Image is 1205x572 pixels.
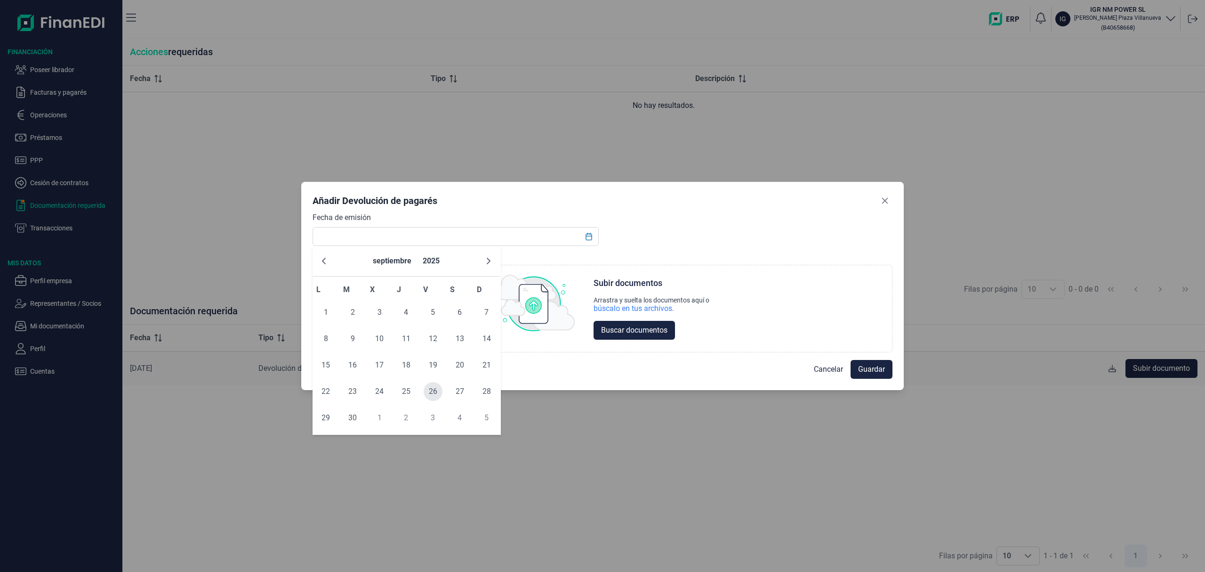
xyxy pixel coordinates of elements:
td: 06/09/2025 [446,299,473,326]
td: 20/09/2025 [446,352,473,378]
td: 01/09/2025 [313,299,339,326]
td: 08/09/2025 [313,326,339,352]
div: Subir documentos [594,278,662,289]
td: 29/09/2025 [313,405,339,431]
span: 2 [343,303,362,322]
span: D [477,285,482,294]
div: Añadir Devolución de pagarés [313,194,437,207]
span: 5 [477,409,496,427]
td: 05/10/2025 [473,405,500,431]
td: 24/09/2025 [366,378,393,405]
span: S [450,285,455,294]
span: 12 [424,329,442,348]
button: Buscar documentos [594,321,675,340]
span: 13 [450,329,469,348]
div: búscalo en tus archivos. [594,304,709,313]
td: 21/09/2025 [473,352,500,378]
span: L [316,285,321,294]
td: 01/10/2025 [366,405,393,431]
span: 14 [477,329,496,348]
img: upload img [496,275,575,331]
button: Choose Month [369,250,415,272]
td: 17/09/2025 [366,352,393,378]
span: 27 [450,382,469,401]
span: 4 [450,409,469,427]
label: Fecha de emisión [313,212,371,223]
span: 10 [370,329,389,348]
td: 23/09/2025 [339,378,366,405]
span: 6 [450,303,469,322]
span: V [423,285,428,294]
td: 05/09/2025 [419,299,446,326]
span: Guardar [858,364,885,375]
span: 1 [370,409,389,427]
span: 23 [343,382,362,401]
span: 22 [316,382,335,401]
td: 19/09/2025 [419,352,446,378]
span: 19 [424,356,442,375]
span: 21 [477,356,496,375]
td: 11/09/2025 [393,326,420,352]
td: 27/09/2025 [446,378,473,405]
span: 8 [316,329,335,348]
span: 24 [370,382,389,401]
button: Choose Date [580,228,598,245]
td: 07/09/2025 [473,299,500,326]
td: 12/09/2025 [419,326,446,352]
td: 18/09/2025 [393,352,420,378]
span: 26 [424,382,442,401]
td: 09/09/2025 [339,326,366,352]
span: 4 [397,303,416,322]
span: 1 [316,303,335,322]
td: 03/10/2025 [419,405,446,431]
span: 25 [397,382,416,401]
td: 28/09/2025 [473,378,500,405]
span: M [343,285,350,294]
span: 7 [477,303,496,322]
div: búscalo en tus archivos. [594,304,674,313]
span: 29 [316,409,335,427]
td: 16/09/2025 [339,352,366,378]
td: 13/09/2025 [446,326,473,352]
span: 3 [370,303,389,322]
td: 02/10/2025 [393,405,420,431]
button: Close [877,193,892,208]
td: 22/09/2025 [313,378,339,405]
span: 17 [370,356,389,375]
td: 25/09/2025 [393,378,420,405]
td: 04/09/2025 [393,299,420,326]
td: 04/10/2025 [446,405,473,431]
div: Arrastra y suelta los documentos aquí o [594,296,709,304]
span: 5 [424,303,442,322]
span: 11 [397,329,416,348]
button: Guardar [851,360,892,379]
span: 3 [424,409,442,427]
td: 10/09/2025 [366,326,393,352]
span: 28 [477,382,496,401]
button: Previous Month [316,253,331,269]
td: 30/09/2025 [339,405,366,431]
span: 30 [343,409,362,427]
span: 9 [343,329,362,348]
td: 03/09/2025 [366,299,393,326]
span: X [370,285,375,294]
td: 02/09/2025 [339,299,366,326]
span: 2 [397,409,416,427]
span: Buscar documentos [601,325,667,336]
td: 15/09/2025 [313,352,339,378]
span: J [397,285,401,294]
button: Cancelar [806,360,851,379]
span: Cancelar [814,364,843,375]
td: 14/09/2025 [473,326,500,352]
button: Next Month [481,253,496,269]
span: 15 [316,356,335,375]
span: 18 [397,356,416,375]
span: 16 [343,356,362,375]
div: Choose Date [313,246,501,435]
td: 26/09/2025 [419,378,446,405]
span: 20 [450,356,469,375]
button: Choose Year [419,250,443,272]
